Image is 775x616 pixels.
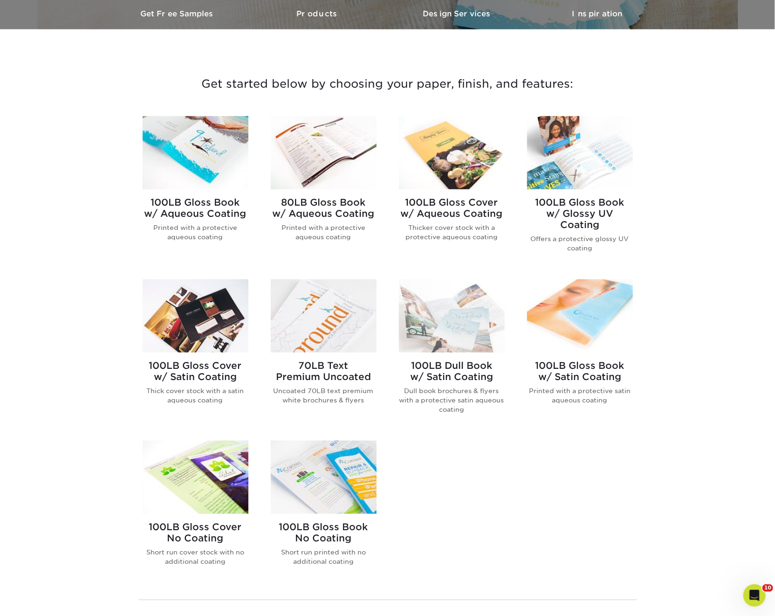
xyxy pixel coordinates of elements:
[143,360,248,382] h2: 100LB Gloss Cover w/ Satin Coating
[271,116,377,268] a: 80LB Gloss Book<br/>w/ Aqueous Coating Brochures & Flyers 80LB Gloss Bookw/ Aqueous Coating Print...
[399,223,505,242] p: Thicker cover stock with a protective aqueous coating
[271,279,377,429] a: 70LB Text<br/>Premium Uncoated Brochures & Flyers 70LB TextPremium Uncoated Uncoated 70LB text pr...
[271,441,377,581] a: 100LB Gloss Book<br/>No Coating Brochures & Flyers 100LB Gloss BookNo Coating Short run printed w...
[388,9,528,18] h3: Design Services
[271,521,377,544] h2: 100LB Gloss Book No Coating
[143,279,248,429] a: 100LB Gloss Cover<br/>w/ Satin Coating Brochures & Flyers 100LB Gloss Coverw/ Satin Coating Thick...
[399,360,505,382] h2: 100LB Dull Book w/ Satin Coating
[527,279,633,429] a: 100LB Gloss Book<br/>w/ Satin Coating Brochures & Flyers 100LB Gloss Bookw/ Satin Coating Printed...
[143,547,248,567] p: Short run cover stock with no additional coating
[143,116,248,189] img: 100LB Gloss Book<br/>w/ Aqueous Coating Brochures & Flyers
[143,279,248,353] img: 100LB Gloss Cover<br/>w/ Satin Coating Brochures & Flyers
[527,197,633,230] h2: 100LB Gloss Book w/ Glossy UV Coating
[527,116,633,189] img: 100LB Gloss Book<br/>w/ Glossy UV Coating Brochures & Flyers
[143,441,248,514] img: 100LB Gloss Cover<br/>No Coating Brochures & Flyers
[399,197,505,219] h2: 100LB Gloss Cover w/ Aqueous Coating
[271,360,377,382] h2: 70LB Text Premium Uncoated
[399,386,505,415] p: Dull book brochures & flyers with a protective satin aqueous coating
[2,588,79,613] iframe: Google Customer Reviews
[271,279,377,353] img: 70LB Text<br/>Premium Uncoated Brochures & Flyers
[399,116,505,268] a: 100LB Gloss Cover<br/>w/ Aqueous Coating Brochures & Flyers 100LB Gloss Coverw/ Aqueous Coating T...
[271,547,377,567] p: Short run printed with no additional coating
[271,116,377,189] img: 80LB Gloss Book<br/>w/ Aqueous Coating Brochures & Flyers
[143,386,248,405] p: Thick cover stock with a satin aqueous coating
[143,441,248,581] a: 100LB Gloss Cover<br/>No Coating Brochures & Flyers 100LB Gloss CoverNo Coating Short run cover s...
[248,9,388,18] h3: Products
[143,197,248,219] h2: 100LB Gloss Book w/ Aqueous Coating
[143,223,248,242] p: Printed with a protective aqueous coating
[527,279,633,353] img: 100LB Gloss Book<br/>w/ Satin Coating Brochures & Flyers
[271,223,377,242] p: Printed with a protective aqueous coating
[528,9,667,18] h3: Inspiration
[271,386,377,405] p: Uncoated 70LB text premium white brochures & flyers
[399,279,505,429] a: 100LB Dull Book<br/>w/ Satin Coating Brochures & Flyers 100LB Dull Bookw/ Satin Coating Dull book...
[399,279,505,353] img: 100LB Dull Book<br/>w/ Satin Coating Brochures & Flyers
[115,63,660,105] h3: Get started below by choosing your paper, finish, and features:
[399,116,505,189] img: 100LB Gloss Cover<br/>w/ Aqueous Coating Brochures & Flyers
[271,197,377,219] h2: 80LB Gloss Book w/ Aqueous Coating
[108,9,248,18] h3: Get Free Samples
[527,386,633,405] p: Printed with a protective satin aqueous coating
[743,584,766,607] iframe: Intercom live chat
[271,441,377,514] img: 100LB Gloss Book<br/>No Coating Brochures & Flyers
[143,521,248,544] h2: 100LB Gloss Cover No Coating
[527,116,633,268] a: 100LB Gloss Book<br/>w/ Glossy UV Coating Brochures & Flyers 100LB Gloss Bookw/ Glossy UV Coating...
[143,116,248,268] a: 100LB Gloss Book<br/>w/ Aqueous Coating Brochures & Flyers 100LB Gloss Bookw/ Aqueous Coating Pri...
[527,234,633,253] p: Offers a protective glossy UV coating
[762,584,773,592] span: 10
[527,360,633,382] h2: 100LB Gloss Book w/ Satin Coating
